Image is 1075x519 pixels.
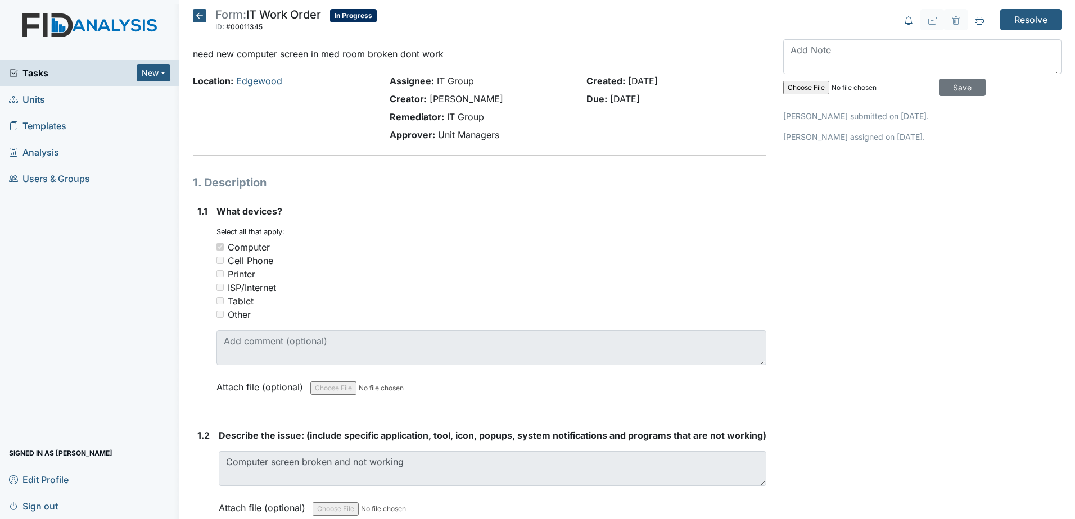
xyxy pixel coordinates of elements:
[390,111,444,122] strong: Remediator:
[9,117,66,134] span: Templates
[783,110,1062,122] p: [PERSON_NAME] submitted on [DATE].
[783,131,1062,143] p: [PERSON_NAME] assigned on [DATE].
[430,93,503,104] span: [PERSON_NAME]
[586,93,607,104] strong: Due:
[197,429,210,442] label: 1.2
[438,129,499,140] span: Unit Managers
[219,430,766,441] span: Describe the issue: (include specific application, tool, icon, popups, system notifications and p...
[9,90,45,108] span: Units
[9,471,69,488] span: Edit Profile
[9,497,58,515] span: Sign out
[137,64,170,81] button: New
[447,111,484,122] span: IT Group
[226,22,263,31] span: #00011345
[1000,9,1062,30] input: Resolve
[197,204,207,218] label: 1.1
[216,206,282,217] span: What devices?
[939,79,986,96] input: Save
[9,66,137,80] a: Tasks
[216,243,224,251] input: Computer
[216,257,224,264] input: Cell Phone
[193,47,766,61] p: need new computer screen in med room broken dont work
[390,129,435,140] strong: Approver:
[215,9,321,34] div: IT Work Order
[216,270,224,277] input: Printer
[228,240,270,254] div: Computer
[228,254,273,267] div: Cell Phone
[9,170,90,187] span: Users & Groups
[228,294,254,308] div: Tablet
[9,143,59,161] span: Analysis
[228,267,255,281] div: Printer
[330,9,377,22] span: In Progress
[219,495,310,515] label: Attach file (optional)
[193,174,766,191] h1: 1. Description
[216,284,224,291] input: ISP/Internet
[610,93,640,104] span: [DATE]
[9,444,112,462] span: Signed in as [PERSON_NAME]
[215,22,224,31] span: ID:
[390,93,427,104] strong: Creator:
[228,281,276,294] div: ISP/Internet
[219,451,766,486] textarea: Computer screen broken and not working
[216,227,284,236] small: Select all that apply:
[216,311,224,318] input: Other
[586,75,625,86] strong: Created:
[216,374,308,394] label: Attach file (optional)
[193,75,233,86] strong: Location:
[228,308,251,321] div: Other
[216,297,224,304] input: Tablet
[628,75,658,86] span: [DATE]
[390,75,434,86] strong: Assignee:
[215,8,246,21] span: Form:
[236,75,282,86] a: Edgewood
[437,75,474,86] span: IT Group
